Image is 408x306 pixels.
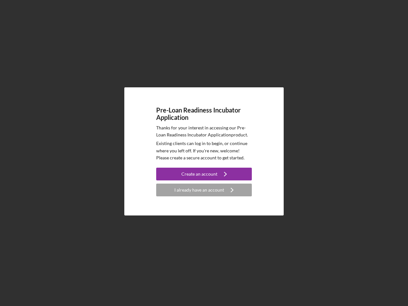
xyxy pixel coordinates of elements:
button: Create an account [156,168,252,180]
p: Thanks for your interest in accessing our Pre-Loan Readiness Incubator Application product. [156,124,252,139]
button: I already have an account [156,184,252,196]
h4: Pre-Loan Readiness Incubator Application [156,106,252,121]
div: I already have an account [174,184,224,196]
div: Create an account [181,168,217,180]
a: Create an account [156,168,252,182]
p: Existing clients can log in to begin, or continue where you left off. If you're new, welcome! Ple... [156,140,252,161]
